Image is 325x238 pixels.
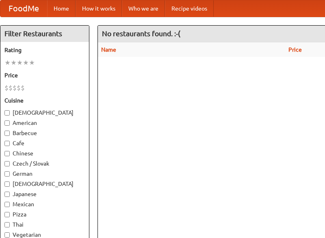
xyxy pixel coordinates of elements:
li: $ [21,83,25,92]
input: Vegetarian [4,232,10,238]
a: Home [47,0,76,17]
ng-pluralize: No restaurants found. :-( [102,30,180,37]
input: [DEMOGRAPHIC_DATA] [4,181,10,187]
li: ★ [23,58,29,67]
li: $ [17,83,21,92]
a: Who we are [122,0,165,17]
input: Cafe [4,141,10,146]
li: ★ [4,58,11,67]
h4: Filter Restaurants [0,26,89,42]
label: Czech / Slovak [4,159,85,168]
label: Pizza [4,210,85,218]
label: German [4,170,85,178]
a: Recipe videos [165,0,214,17]
input: Barbecue [4,131,10,136]
label: Thai [4,221,85,229]
a: How it works [76,0,122,17]
input: Thai [4,222,10,227]
label: American [4,119,85,127]
h5: Price [4,71,85,79]
label: Chinese [4,149,85,157]
h5: Rating [4,46,85,54]
input: Pizza [4,212,10,217]
label: Barbecue [4,129,85,137]
input: Czech / Slovak [4,161,10,166]
li: ★ [29,58,35,67]
li: ★ [11,58,17,67]
input: Chinese [4,151,10,156]
a: Name [101,46,116,53]
input: American [4,120,10,126]
li: $ [9,83,13,92]
input: German [4,171,10,177]
a: Price [288,46,302,53]
label: [DEMOGRAPHIC_DATA] [4,180,85,188]
a: FoodMe [0,0,47,17]
input: Mexican [4,202,10,207]
label: Cafe [4,139,85,147]
input: Japanese [4,192,10,197]
li: $ [13,83,17,92]
h5: Cuisine [4,96,85,105]
label: Japanese [4,190,85,198]
li: ★ [17,58,23,67]
label: [DEMOGRAPHIC_DATA] [4,109,85,117]
input: [DEMOGRAPHIC_DATA] [4,110,10,116]
li: $ [4,83,9,92]
label: Mexican [4,200,85,208]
